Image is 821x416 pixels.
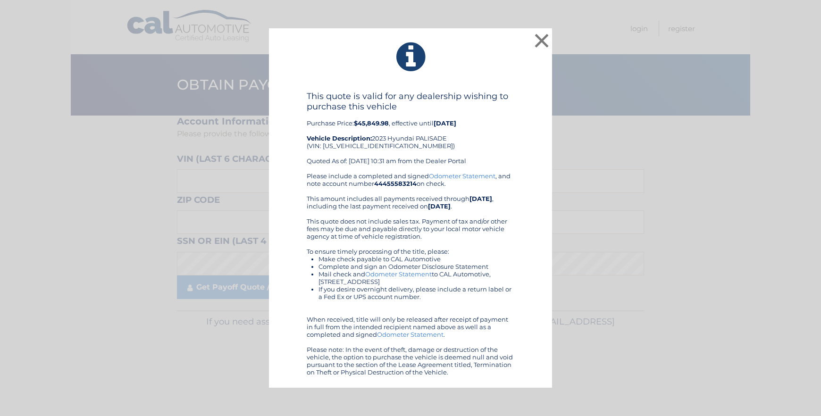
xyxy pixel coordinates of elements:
li: Complete and sign an Odometer Disclosure Statement [318,263,514,270]
strong: Vehicle Description: [307,134,372,142]
li: If you desire overnight delivery, please include a return label or a Fed Ex or UPS account number. [318,285,514,300]
button: × [532,31,551,50]
b: $45,849.98 [354,119,389,127]
b: 44455583214 [374,180,417,187]
a: Odometer Statement [429,172,495,180]
b: [DATE] [428,202,451,210]
div: Purchase Price: , effective until 2023 Hyundai PALISADE (VIN: [US_VEHICLE_IDENTIFICATION_NUMBER])... [307,91,514,172]
li: Mail check and to CAL Automotive, [STREET_ADDRESS] [318,270,514,285]
li: Make check payable to CAL Automotive [318,255,514,263]
b: [DATE] [434,119,456,127]
div: Please include a completed and signed , and note account number on check. This amount includes al... [307,172,514,376]
h4: This quote is valid for any dealership wishing to purchase this vehicle [307,91,514,112]
a: Odometer Statement [377,331,444,338]
b: [DATE] [469,195,492,202]
a: Odometer Statement [365,270,432,278]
